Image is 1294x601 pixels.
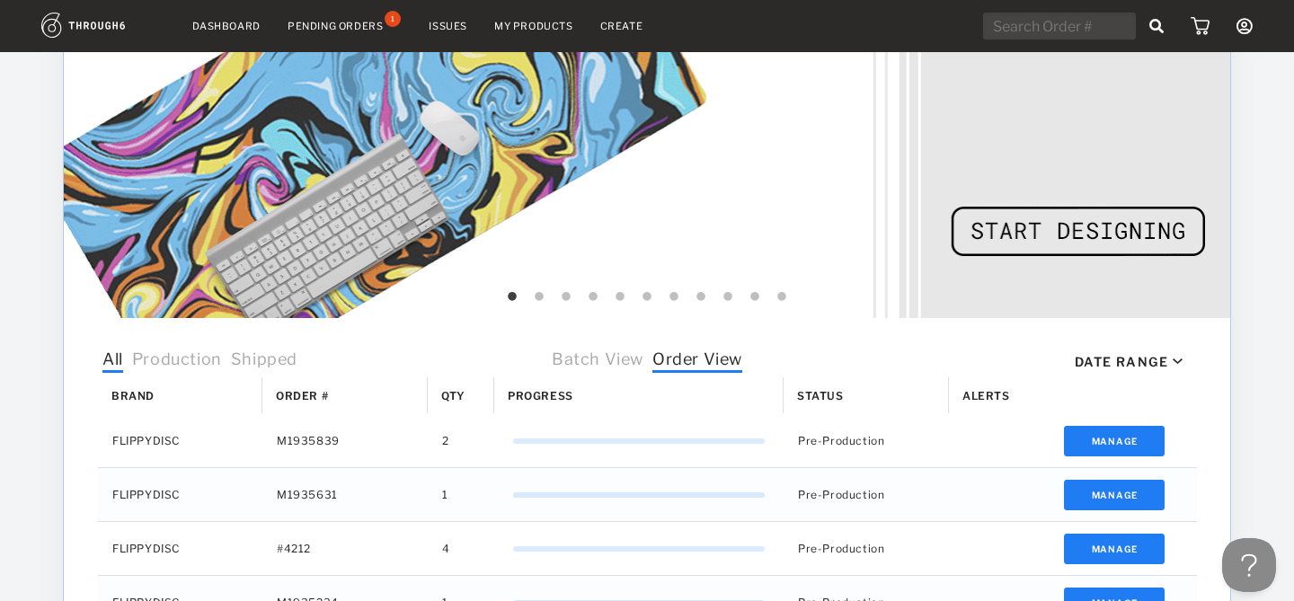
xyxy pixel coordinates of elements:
div: Date Range [1075,354,1168,369]
span: Batch View [552,349,643,373]
button: 1 [503,288,521,306]
span: All [102,349,123,373]
button: 4 [584,288,602,306]
button: 5 [611,288,629,306]
a: Create [600,20,643,32]
img: logo.1c10ca64.svg [41,13,165,38]
button: 10 [746,288,764,306]
a: Dashboard [192,20,261,32]
div: Press SPACE to select this row. [98,522,1197,576]
img: icon_caret_down_black.69fb8af9.svg [1173,358,1183,365]
button: 11 [773,288,791,306]
iframe: Toggle Customer Support [1222,538,1276,592]
div: Pending Orders [288,20,383,32]
span: Order # [276,389,328,402]
button: 8 [692,288,710,306]
div: Pre-Production [784,414,949,467]
input: Search Order # [983,13,1136,40]
button: 6 [638,288,656,306]
a: Issues [429,20,467,32]
button: 9 [719,288,737,306]
div: Press SPACE to select this row. [98,414,1197,468]
div: Press SPACE to select this row. [98,468,1197,522]
div: M1935839 [262,414,428,467]
button: Manage [1064,534,1165,564]
button: 3 [557,288,575,306]
div: 1 [385,11,401,27]
span: Progress [508,389,573,402]
a: My Products [494,20,573,32]
button: 2 [530,288,548,306]
div: #4212 [262,522,428,575]
span: Production [132,349,222,373]
span: 4 [442,537,450,561]
div: M1935631 [262,468,428,521]
div: Pre-Production [784,468,949,521]
div: FLIPPYDISC [98,468,262,521]
span: Shipped [231,349,297,373]
button: Manage [1064,426,1165,456]
span: 1 [442,483,448,507]
div: FLIPPYDISC [98,414,262,467]
div: FLIPPYDISC [98,522,262,575]
div: Pre-Production [784,522,949,575]
button: 7 [665,288,683,306]
span: Status [797,389,844,402]
span: Qty [441,389,465,402]
button: Manage [1064,480,1165,510]
a: Pending Orders1 [288,18,402,34]
span: 2 [442,429,449,453]
span: Alerts [962,389,1010,402]
span: Brand [111,389,155,402]
span: Order View [652,349,742,373]
img: icon_cart.dab5cea1.svg [1191,17,1210,35]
